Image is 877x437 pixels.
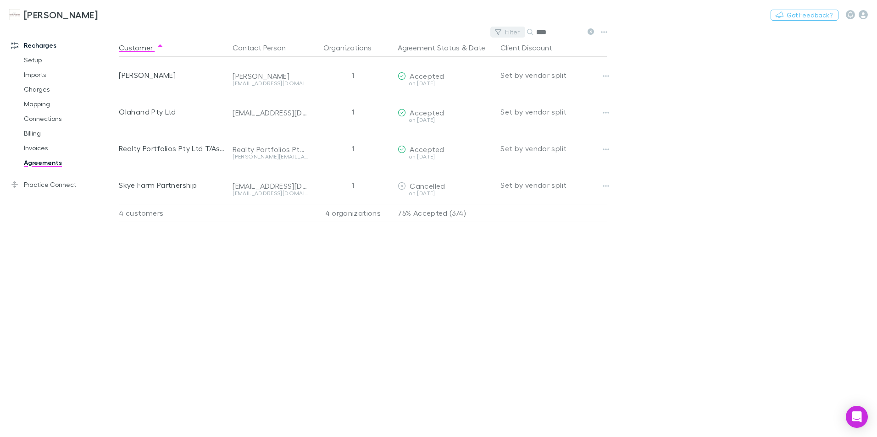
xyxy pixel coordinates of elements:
[233,108,308,117] div: [EMAIL_ADDRESS][DOMAIN_NAME]
[119,38,164,57] button: Customer
[15,155,124,170] a: Agreements
[119,130,225,167] div: Realty Portfolios Pty Ltd T/As Real Property Agents
[311,57,394,93] div: 1
[233,145,308,154] div: Realty Portfolios Pty Ltd T/As Real Property Agents
[311,204,394,222] div: 4 organizations
[490,27,525,38] button: Filter
[233,38,297,57] button: Contact Person
[15,82,124,97] a: Charges
[15,126,124,141] a: Billing
[771,10,838,21] button: Got Feedback?
[15,67,124,82] a: Imports
[398,204,493,222] p: 75% Accepted (3/4)
[233,181,308,191] div: [EMAIL_ADDRESS][DOMAIN_NAME]
[500,38,563,57] button: Client Discount
[119,93,225,130] div: Olahand Pty Ltd
[410,145,444,153] span: Accepted
[846,406,868,428] div: Open Intercom Messenger
[500,130,607,167] div: Set by vendor split
[500,93,607,130] div: Set by vendor split
[410,108,444,117] span: Accepted
[24,9,98,20] h3: [PERSON_NAME]
[9,9,20,20] img: Hales Douglass's Logo
[15,141,124,155] a: Invoices
[119,204,229,222] div: 4 customers
[398,38,460,57] button: Agreement Status
[398,154,493,159] div: on [DATE]
[119,167,225,203] div: Skye Farm Partnership
[233,191,308,196] div: [EMAIL_ADDRESS][DOMAIN_NAME]
[311,93,394,130] div: 1
[15,111,124,126] a: Connections
[398,38,493,57] div: &
[500,57,607,93] div: Set by vendor split
[233,154,308,159] div: [PERSON_NAME][EMAIL_ADDRESS][DOMAIN_NAME]
[4,4,103,26] a: [PERSON_NAME]
[233,81,308,86] div: [EMAIL_ADDRESS][DOMAIN_NAME]
[15,97,124,111] a: Mapping
[311,167,394,203] div: 1
[410,181,445,190] span: Cancelled
[233,71,308,81] div: [PERSON_NAME]
[398,117,493,123] div: on [DATE]
[2,38,124,53] a: Recharges
[15,53,124,67] a: Setup
[500,167,607,203] div: Set by vendor split
[323,38,383,57] button: Organizations
[311,130,394,167] div: 1
[469,38,485,57] button: Date
[410,71,444,80] span: Accepted
[2,177,124,192] a: Practice Connect
[398,81,493,86] div: on [DATE]
[398,191,493,196] div: on [DATE]
[119,57,225,93] div: [PERSON_NAME]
